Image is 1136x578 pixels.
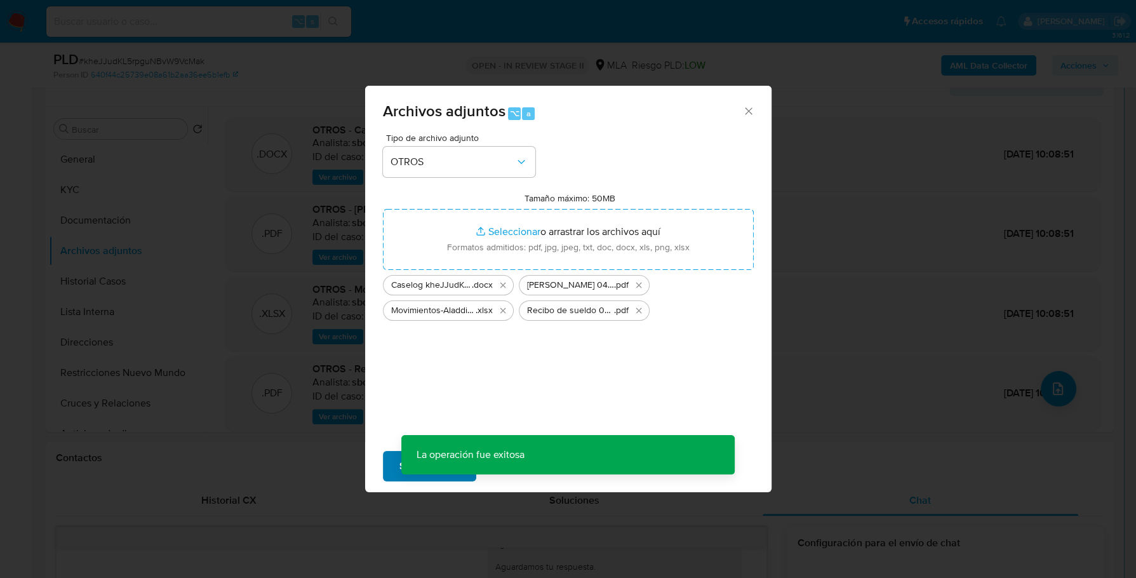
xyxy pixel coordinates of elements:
button: Eliminar Movimientos-Aladdin - Juan Fernandez.xlsx [495,303,511,318]
span: a [526,107,531,119]
button: Eliminar Caselog kheJJudKL5rpguNBvW9VcMak_2025_09_17_20_01_40.docx [495,278,511,293]
span: .xlsx [476,304,493,317]
span: Subir archivo [399,452,460,480]
span: Caselog kheJJudKL5rpguNBvW9VcMak_2025_09_17_20_01_40 [391,279,472,292]
span: [PERSON_NAME] 04-2025 [527,279,614,292]
button: Eliminar Bono 04-2025.pdf [631,278,646,293]
button: Subir archivo [383,451,476,481]
button: OTROS [383,147,535,177]
span: .docx [472,279,493,292]
button: Eliminar Recibo de sueldo 05-2025.pdf [631,303,646,318]
span: Cancelar [498,452,539,480]
span: OTROS [391,156,515,168]
span: Tipo de archivo adjunto [386,133,538,142]
span: .pdf [614,279,629,292]
span: ⌥ [510,107,519,119]
span: Movimientos-Aladdin - [PERSON_NAME] [391,304,476,317]
button: Cerrar [742,105,754,116]
ul: Archivos seleccionados [383,270,754,321]
span: .pdf [614,304,629,317]
p: La operación fue exitosa [401,435,540,474]
label: Tamaño máximo: 50MB [525,192,615,204]
span: Archivos adjuntos [383,100,505,122]
span: Recibo de sueldo 05-2025 [527,304,614,317]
